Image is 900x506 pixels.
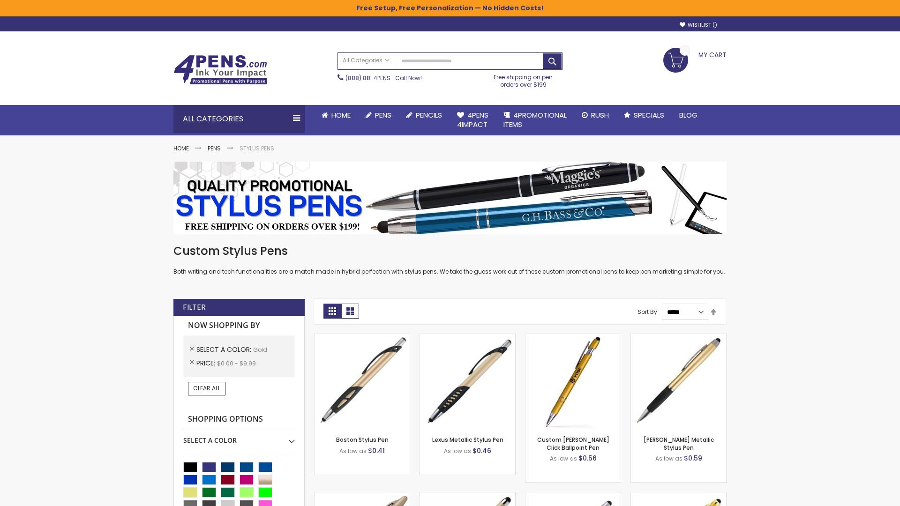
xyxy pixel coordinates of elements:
[183,302,206,313] strong: Filter
[634,110,664,120] span: Specials
[591,110,609,120] span: Rush
[173,144,189,152] a: Home
[173,105,305,133] div: All Categories
[183,409,295,430] strong: Shopping Options
[183,316,295,335] strong: Now Shopping by
[173,55,267,85] img: 4Pens Custom Pens and Promotional Products
[525,492,621,500] a: Cali Custom Stylus Gel pen-Gold
[680,22,717,29] a: Wishlist
[644,436,714,451] a: [PERSON_NAME] Metallic Stylus Pen
[315,334,410,342] a: Boston Stylus Pen-Gold
[193,384,220,392] span: Clear All
[525,334,621,429] img: Custom Alex II Click Ballpoint Pen-Gold
[339,447,367,455] span: As low as
[368,446,385,455] span: $0.41
[550,454,577,462] span: As low as
[173,162,727,234] img: Stylus Pens
[240,144,274,152] strong: Stylus Pens
[457,110,488,129] span: 4Pens 4impact
[484,70,563,89] div: Free shipping on pen orders over $199
[525,334,621,342] a: Custom Alex II Click Ballpoint Pen-Gold
[323,304,341,319] strong: Grid
[679,110,697,120] span: Blog
[684,454,702,463] span: $0.59
[253,346,267,354] span: Gold
[217,359,256,367] span: $0.00 - $9.99
[537,436,609,451] a: Custom [PERSON_NAME] Click Ballpoint Pen
[336,436,389,444] a: Boston Stylus Pen
[173,244,727,259] h1: Custom Stylus Pens
[345,74,422,82] span: - Call Now!
[420,334,515,429] img: Lexus Metallic Stylus Pen-Gold
[420,492,515,500] a: Islander Softy Metallic Gel Pen with Stylus-Gold
[450,105,496,135] a: 4Pens4impact
[331,110,351,120] span: Home
[616,105,672,126] a: Specials
[315,492,410,500] a: Twist Highlighter-Pen Stylus Combo-Gold
[188,382,225,395] a: Clear All
[472,446,491,455] span: $0.46
[496,105,574,135] a: 4PROMOTIONALITEMS
[655,454,682,462] span: As low as
[338,53,394,68] a: All Categories
[444,447,471,455] span: As low as
[315,334,410,429] img: Boston Stylus Pen-Gold
[196,345,253,354] span: Select A Color
[631,334,726,342] a: Lory Metallic Stylus Pen-Gold
[358,105,399,126] a: Pens
[637,308,657,316] label: Sort By
[375,110,391,120] span: Pens
[631,334,726,429] img: Lory Metallic Stylus Pen-Gold
[578,454,597,463] span: $0.56
[183,429,295,445] div: Select A Color
[503,110,567,129] span: 4PROMOTIONAL ITEMS
[173,244,727,276] div: Both writing and tech functionalities are a match made in hybrid perfection with stylus pens. We ...
[196,358,217,368] span: Price
[343,57,390,64] span: All Categories
[399,105,450,126] a: Pencils
[420,334,515,342] a: Lexus Metallic Stylus Pen-Gold
[314,105,358,126] a: Home
[416,110,442,120] span: Pencils
[574,105,616,126] a: Rush
[208,144,221,152] a: Pens
[345,74,390,82] a: (888) 88-4PENS
[432,436,503,444] a: Lexus Metallic Stylus Pen
[631,492,726,500] a: I-Stylus-Slim-Gold-Gold
[672,105,705,126] a: Blog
